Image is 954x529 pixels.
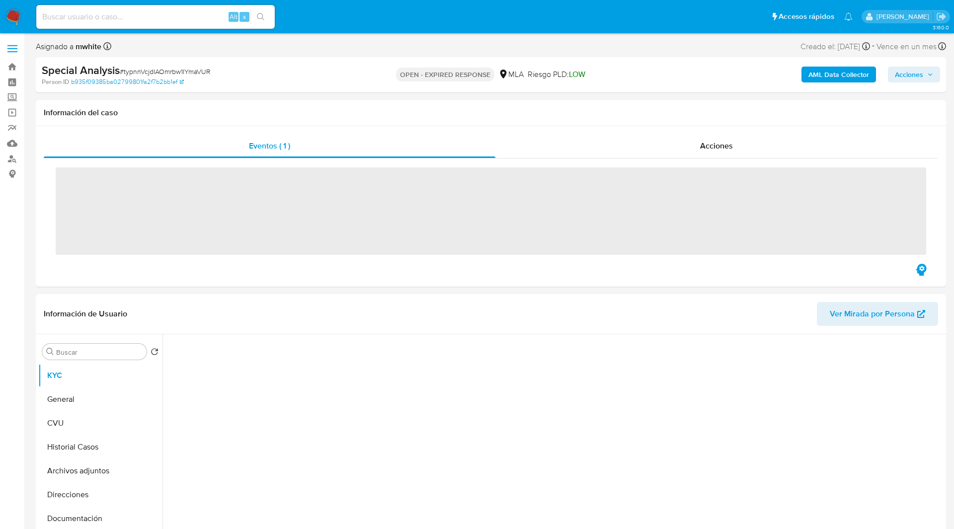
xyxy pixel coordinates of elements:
[56,348,143,357] input: Buscar
[830,302,915,326] span: Ver Mirada por Persona
[38,483,162,507] button: Direcciones
[249,140,290,151] span: Eventos ( 1 )
[44,108,938,118] h1: Información del caso
[38,364,162,387] button: KYC
[42,77,69,86] b: Person ID
[872,40,874,53] span: -
[38,411,162,435] button: CVU
[38,459,162,483] button: Archivos adjuntos
[38,387,162,411] button: General
[36,41,101,52] span: Asignado a
[876,41,937,52] span: Vence en un mes
[800,40,870,53] div: Creado el: [DATE]
[230,12,238,21] span: Alt
[74,41,101,52] b: mwhite
[56,167,926,255] span: ‌
[817,302,938,326] button: Ver Mirada por Persona
[876,12,933,21] p: matiasagustin.white@mercadolibre.com
[120,67,210,76] span: # typnnVcjdIAOmrbw1IYmaVUR
[801,67,876,82] button: AML Data Collector
[243,12,246,21] span: s
[844,12,853,21] a: Notificaciones
[808,67,869,82] b: AML Data Collector
[42,62,120,78] b: Special Analysis
[569,69,585,80] span: LOW
[71,77,184,86] a: b935f09385ba02799801fa2f7b2bb1ef
[498,69,524,80] div: MLA
[46,348,54,356] button: Buscar
[895,67,923,82] span: Acciones
[888,67,940,82] button: Acciones
[38,435,162,459] button: Historial Casos
[700,140,733,151] span: Acciones
[528,69,585,80] span: Riesgo PLD:
[151,348,159,359] button: Volver al orden por defecto
[936,11,947,22] a: Salir
[396,68,494,81] p: OPEN - EXPIRED RESPONSE
[36,10,275,23] input: Buscar usuario o caso...
[44,309,127,319] h1: Información de Usuario
[779,11,834,22] span: Accesos rápidos
[250,10,271,24] button: search-icon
